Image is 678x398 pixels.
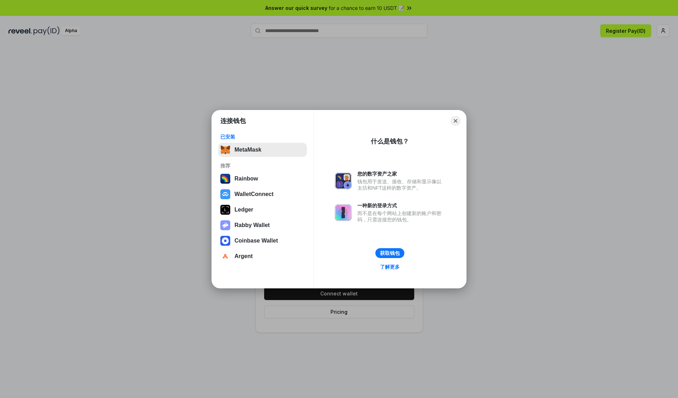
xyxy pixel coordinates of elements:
[234,176,258,182] div: Rainbow
[234,191,274,197] div: WalletConnect
[220,236,230,246] img: svg+xml,%3Csvg%20width%3D%2228%22%20height%3D%2228%22%20viewBox%3D%220%200%2028%2028%22%20fill%3D...
[220,163,305,169] div: 推荐
[335,204,352,221] img: svg+xml,%3Csvg%20xmlns%3D%22http%3A%2F%2Fwww.w3.org%2F2000%2Fsvg%22%20fill%3D%22none%22%20viewBox...
[220,220,230,230] img: svg+xml,%3Csvg%20xmlns%3D%22http%3A%2F%2Fwww.w3.org%2F2000%2Fsvg%22%20fill%3D%22none%22%20viewBox...
[220,174,230,184] img: svg+xml,%3Csvg%20width%3D%22120%22%20height%3D%22120%22%20viewBox%3D%220%200%20120%20120%22%20fil...
[357,210,445,223] div: 而不是在每个网站上创建新的账户和密码，只需连接您的钱包。
[218,143,307,157] button: MetaMask
[218,249,307,263] button: Argent
[218,203,307,217] button: Ledger
[234,253,253,259] div: Argent
[380,264,400,270] div: 了解更多
[218,234,307,248] button: Coinbase Wallet
[220,117,246,125] h1: 连接钱包
[357,178,445,191] div: 钱包用于发送、接收、存储和显示像以太坊和NFT这样的数字资产。
[220,205,230,215] img: svg+xml,%3Csvg%20xmlns%3D%22http%3A%2F%2Fwww.w3.org%2F2000%2Fsvg%22%20width%3D%2228%22%20height%3...
[234,238,278,244] div: Coinbase Wallet
[234,147,261,153] div: MetaMask
[218,187,307,201] button: WalletConnect
[357,171,445,177] div: 您的数字资产之家
[218,218,307,232] button: Rabby Wallet
[371,137,409,146] div: 什么是钱包？
[357,202,445,209] div: 一种新的登录方式
[234,207,253,213] div: Ledger
[220,251,230,261] img: svg+xml,%3Csvg%20width%3D%2228%22%20height%3D%2228%22%20viewBox%3D%220%200%2028%2028%22%20fill%3D...
[220,189,230,199] img: svg+xml,%3Csvg%20width%3D%2228%22%20height%3D%2228%22%20viewBox%3D%220%200%2028%2028%22%20fill%3D...
[234,222,270,228] div: Rabby Wallet
[218,172,307,186] button: Rainbow
[220,145,230,155] img: svg+xml,%3Csvg%20fill%3D%22none%22%20height%3D%2233%22%20viewBox%3D%220%200%2035%2033%22%20width%...
[376,262,404,271] a: 了解更多
[220,134,305,140] div: 已安装
[451,116,460,126] button: Close
[380,250,400,256] div: 获取钱包
[375,248,404,258] button: 获取钱包
[335,172,352,189] img: svg+xml,%3Csvg%20xmlns%3D%22http%3A%2F%2Fwww.w3.org%2F2000%2Fsvg%22%20fill%3D%22none%22%20viewBox...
